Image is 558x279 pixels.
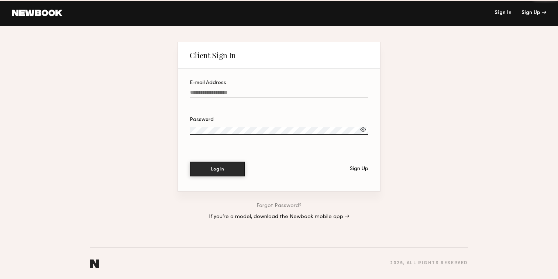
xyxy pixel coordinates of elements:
div: Sign Up [521,10,546,15]
input: E-mail Address [190,90,368,98]
div: Sign Up [350,166,368,172]
div: E-mail Address [190,80,368,86]
button: Log In [190,162,245,176]
a: Forgot Password? [256,203,302,209]
div: 2025 , all rights reserved [390,261,468,266]
a: Sign In [495,10,512,15]
input: Password [190,127,368,135]
a: If you’re a model, download the Newbook mobile app → [209,214,349,220]
div: Client Sign In [190,51,236,60]
div: Password [190,117,368,123]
